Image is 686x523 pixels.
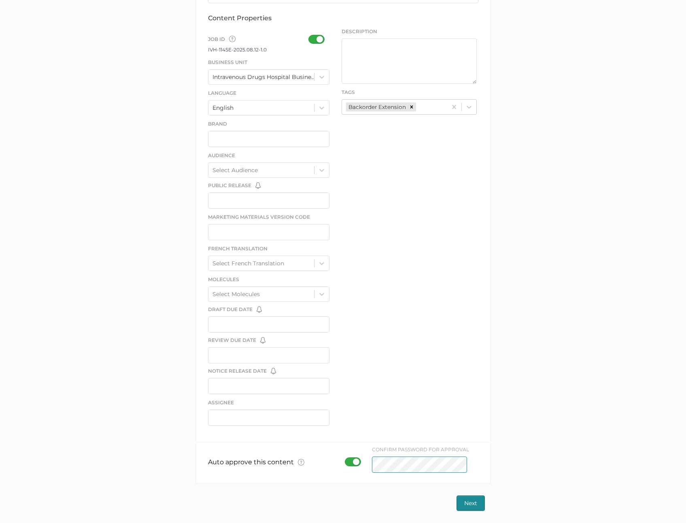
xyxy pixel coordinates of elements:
div: English [212,104,234,111]
span: Public Release [208,182,251,189]
span: IVH-1145E-2025.08.12-1.0 [208,47,267,53]
span: French Translation [208,245,268,252]
div: Select Molecules [212,290,260,298]
div: confirm password for approval [372,446,469,453]
img: bell-default.8986a8bf.svg [271,368,276,374]
div: Intravenous Drugs Hospital Business [212,73,315,81]
span: Business Unit [208,59,247,65]
img: tooltip-default.0a89c667.svg [298,459,304,465]
img: bell-default.8986a8bf.svg [257,306,262,313]
span: Next [464,496,477,510]
div: content properties [208,14,478,22]
span: Language [208,90,236,96]
span: Draft Due Date [208,306,253,313]
p: Auto approve this content [208,458,304,467]
span: Audience [208,152,235,158]
span: Assignee [208,399,234,406]
img: bell-default.8986a8bf.svg [255,182,261,189]
img: tooltip-default.0a89c667.svg [229,36,236,42]
img: bell-default.8986a8bf.svg [260,337,265,344]
div: Backorder Extension [346,102,407,111]
span: Description [342,28,477,35]
span: Brand [208,121,227,127]
div: Select Audience [212,167,258,174]
span: Molecules [208,276,239,282]
span: Notice Release Date [208,367,267,375]
div: Select French Translation [212,260,284,267]
span: Tags [342,89,355,95]
span: Marketing Materials Version Code [208,214,310,220]
span: Review Due Date [208,337,256,344]
button: Next [457,495,485,511]
span: Job ID [208,35,236,45]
